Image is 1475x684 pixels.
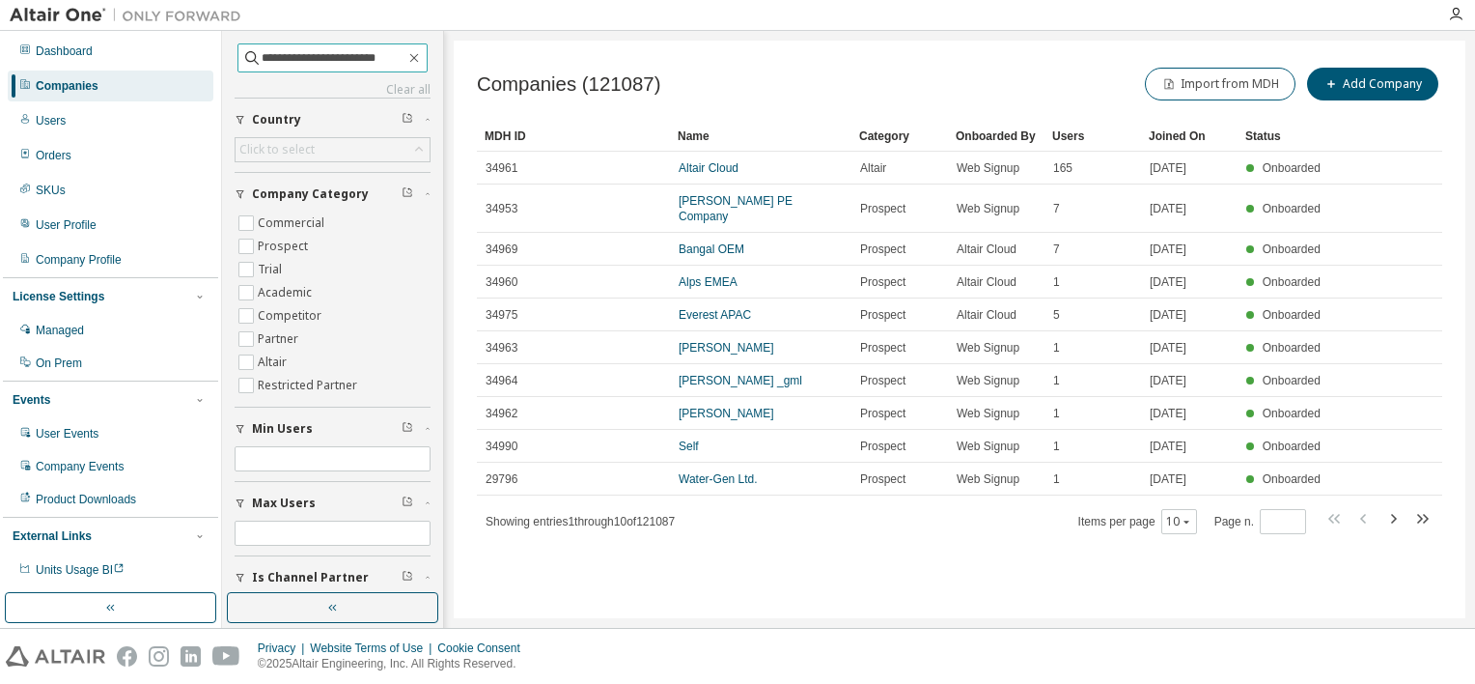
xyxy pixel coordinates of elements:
span: Onboarded [1263,407,1321,420]
span: Web Signup [957,160,1019,176]
div: Name [678,121,844,152]
span: 1 [1053,406,1060,421]
span: Onboarded [1263,472,1321,486]
div: Orders [36,148,71,163]
span: Is Channel Partner [252,570,369,585]
span: Web Signup [957,373,1019,388]
div: Joined On [1149,121,1230,152]
span: 1 [1053,439,1060,454]
span: [DATE] [1150,439,1186,454]
span: Prospect [860,373,905,388]
label: Competitor [258,304,325,328]
div: MDH ID [485,121,662,152]
span: 34962 [486,406,517,421]
button: Max Users [235,482,431,525]
span: Company Category [252,186,369,202]
span: Country [252,112,301,128]
a: [PERSON_NAME] _gml [679,374,802,387]
span: Clear filter [402,570,413,585]
span: 34990 [486,439,517,454]
a: Water-Gen Ltd. [679,472,758,486]
a: [PERSON_NAME] [679,407,774,420]
span: 34969 [486,242,517,257]
span: Web Signup [957,340,1019,356]
span: [DATE] [1150,340,1186,356]
span: 34960 [486,274,517,290]
span: [DATE] [1150,160,1186,176]
span: Clear filter [402,421,413,437]
img: Altair One [10,6,251,25]
a: Alps EMEA [679,275,737,289]
div: Website Terms of Use [310,641,437,656]
label: Trial [258,258,286,281]
div: Dashboard [36,43,93,59]
button: Import from MDH [1145,68,1295,100]
div: Company Events [36,459,124,474]
div: User Events [36,426,98,442]
div: Category [859,121,940,152]
span: Onboarded [1263,341,1321,355]
span: 7 [1053,242,1060,257]
label: Partner [258,328,302,351]
span: 7 [1053,201,1060,216]
span: 1 [1053,471,1060,487]
span: [DATE] [1150,373,1186,388]
label: Commercial [258,212,328,235]
span: 29796 [486,471,517,487]
div: Click to select [239,142,315,157]
span: 1 [1053,274,1060,290]
div: Managed [36,323,84,338]
span: Web Signup [957,471,1019,487]
a: Clear all [235,82,431,98]
div: Click to select [236,138,430,161]
span: 34961 [486,160,517,176]
span: Altair [860,160,886,176]
p: © 2025 Altair Engineering, Inc. All Rights Reserved. [258,656,532,672]
div: Product Downloads [36,492,136,507]
span: 1 [1053,373,1060,388]
span: 1 [1053,340,1060,356]
span: Onboarded [1263,161,1321,175]
a: Altair Cloud [679,161,738,175]
div: Companies [36,78,98,94]
span: Clear filter [402,186,413,202]
span: Prospect [860,340,905,356]
a: Everest APAC [679,308,751,322]
img: linkedin.svg [181,646,201,667]
span: Prospect [860,471,905,487]
div: Users [1052,121,1133,152]
span: Companies (121087) [477,73,660,96]
button: Min Users [235,408,431,450]
span: 5 [1053,307,1060,323]
div: Privacy [258,641,310,656]
div: User Profile [36,217,97,233]
div: Company Profile [36,252,122,268]
span: Min Users [252,421,313,437]
div: License Settings [13,289,104,304]
div: Events [13,392,50,408]
span: Altair Cloud [957,274,1016,290]
span: Altair Cloud [957,307,1016,323]
button: Is Channel Partner [235,556,431,599]
span: 165 [1053,160,1072,176]
span: Showing entries 1 through 10 of 121087 [486,515,675,528]
a: Self [679,440,699,453]
span: [DATE] [1150,274,1186,290]
button: Add Company [1307,68,1438,100]
span: Onboarded [1263,242,1321,256]
span: Onboarded [1263,275,1321,289]
div: On Prem [36,356,82,371]
span: [DATE] [1150,471,1186,487]
span: Onboarded [1263,202,1321,215]
span: Onboarded [1263,374,1321,387]
span: Prospect [860,307,905,323]
div: Status [1245,121,1326,152]
span: Altair Cloud [957,242,1016,257]
img: youtube.svg [212,646,240,667]
img: instagram.svg [149,646,169,667]
span: Prospect [860,201,905,216]
span: Page n. [1214,509,1306,534]
img: facebook.svg [117,646,137,667]
img: altair_logo.svg [6,646,105,667]
button: 10 [1166,514,1192,529]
